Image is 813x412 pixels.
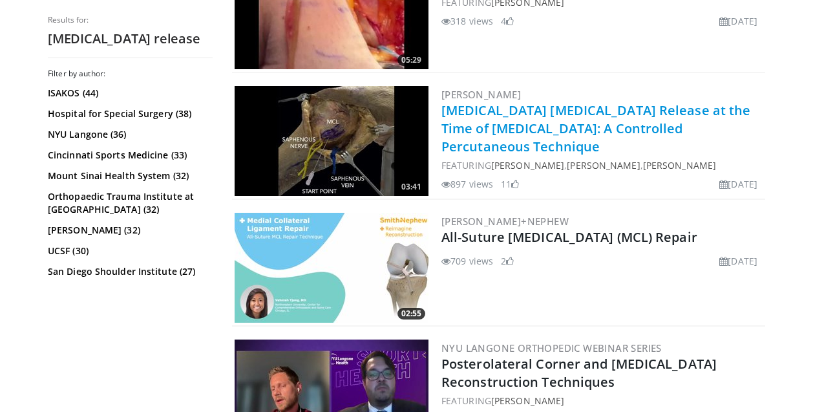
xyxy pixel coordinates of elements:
li: 897 views [441,177,493,191]
li: 709 views [441,254,493,268]
img: 2bff2a41-d8f9-4707-b89e-66db60c61265.300x170_q85_crop-smart_upscale.jpg [235,86,428,196]
a: Posterolateral Corner and [MEDICAL_DATA] Reconstruction Techniques [441,355,717,391]
a: 02:55 [235,213,428,323]
a: Orthopaedic Trauma Institute at [GEOGRAPHIC_DATA] (32) [48,190,209,216]
li: [DATE] [719,254,757,268]
span: 02:55 [397,308,425,320]
a: UCSF (30) [48,244,209,257]
a: 03:41 [235,86,428,196]
a: [PERSON_NAME]+Nephew [441,215,569,228]
a: [MEDICAL_DATA] [MEDICAL_DATA] Release at the Time of [MEDICAL_DATA]: A Controlled Percutaneous Te... [441,102,750,155]
a: [PERSON_NAME] [491,395,564,407]
p: Results for: [48,15,213,25]
h3: Filter by author: [48,69,213,79]
a: San Diego Shoulder Institute (27) [48,265,209,278]
img: 816cf230-65f6-4701-a6c1-b4cb1c328f00.300x170_q85_crop-smart_upscale.jpg [235,213,428,323]
a: Hospital for Special Surgery (38) [48,107,209,120]
li: 4 [501,14,514,28]
li: 318 views [441,14,493,28]
a: [PERSON_NAME] [441,88,521,101]
a: All-Suture [MEDICAL_DATA] (MCL) Repair [441,228,697,246]
h2: [MEDICAL_DATA] release [48,30,213,47]
a: ISAKOS (44) [48,87,209,100]
a: [PERSON_NAME] [643,159,716,171]
a: Mount Sinai Health System (32) [48,169,209,182]
a: NYU Langone Orthopedic Webinar Series [441,342,662,354]
li: [DATE] [719,14,757,28]
a: Cincinnati Sports Medicine (33) [48,149,209,162]
li: 2 [501,254,514,268]
a: [PERSON_NAME] [567,159,640,171]
li: 11 [501,177,519,191]
span: 03:41 [397,181,425,193]
li: [DATE] [719,177,757,191]
div: FEATURING , , [441,158,763,172]
a: [PERSON_NAME] [491,159,564,171]
a: [PERSON_NAME] (32) [48,224,209,237]
a: NYU Langone (36) [48,128,209,141]
div: FEATURING [441,394,763,407]
span: 05:29 [397,54,425,66]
